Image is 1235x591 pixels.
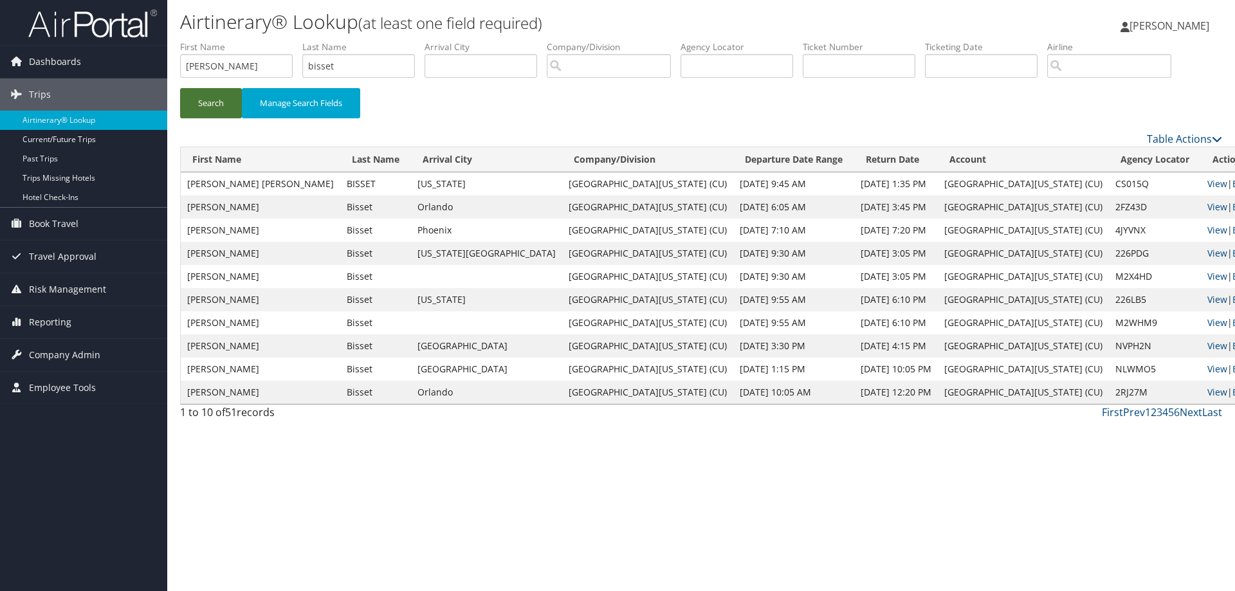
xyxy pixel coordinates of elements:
[411,195,562,219] td: Orlando
[1102,405,1123,419] a: First
[854,334,938,358] td: [DATE] 4:15 PM
[1180,405,1202,419] a: Next
[411,381,562,404] td: Orlando
[1109,381,1201,404] td: 2RJ27M
[29,78,51,111] span: Trips
[733,334,854,358] td: [DATE] 3:30 PM
[180,88,242,118] button: Search
[242,88,360,118] button: Manage Search Fields
[411,242,562,265] td: [US_STATE][GEOGRAPHIC_DATA]
[1109,288,1201,311] td: 226LB5
[562,195,733,219] td: [GEOGRAPHIC_DATA][US_STATE] (CU)
[180,8,875,35] h1: Airtinerary® Lookup
[854,147,938,172] th: Return Date: activate to sort column ascending
[562,242,733,265] td: [GEOGRAPHIC_DATA][US_STATE] (CU)
[181,288,340,311] td: [PERSON_NAME]
[181,265,340,288] td: [PERSON_NAME]
[302,41,425,53] label: Last Name
[1207,340,1227,352] a: View
[681,41,803,53] label: Agency Locator
[340,172,411,195] td: BISSET
[733,381,854,404] td: [DATE] 10:05 AM
[340,381,411,404] td: Bisset
[1047,41,1181,53] label: Airline
[29,273,106,305] span: Risk Management
[1207,224,1227,236] a: View
[733,172,854,195] td: [DATE] 9:45 AM
[181,172,340,195] td: [PERSON_NAME] [PERSON_NAME]
[411,358,562,381] td: [GEOGRAPHIC_DATA]
[854,311,938,334] td: [DATE] 6:10 PM
[562,311,733,334] td: [GEOGRAPHIC_DATA][US_STATE] (CU)
[1109,219,1201,242] td: 4JYVNX
[1157,405,1162,419] a: 3
[181,311,340,334] td: [PERSON_NAME]
[181,195,340,219] td: [PERSON_NAME]
[225,405,237,419] span: 51
[938,311,1109,334] td: [GEOGRAPHIC_DATA][US_STATE] (CU)
[854,195,938,219] td: [DATE] 3:45 PM
[1151,405,1157,419] a: 2
[181,219,340,242] td: [PERSON_NAME]
[733,288,854,311] td: [DATE] 9:55 AM
[29,208,78,240] span: Book Travel
[340,242,411,265] td: Bisset
[1162,405,1168,419] a: 4
[1207,316,1227,329] a: View
[340,311,411,334] td: Bisset
[938,242,1109,265] td: [GEOGRAPHIC_DATA][US_STATE] (CU)
[803,41,925,53] label: Ticket Number
[340,265,411,288] td: Bisset
[938,358,1109,381] td: [GEOGRAPHIC_DATA][US_STATE] (CU)
[411,147,562,172] th: Arrival City: activate to sort column ascending
[411,288,562,311] td: [US_STATE]
[1109,242,1201,265] td: 226PDG
[29,372,96,404] span: Employee Tools
[562,381,733,404] td: [GEOGRAPHIC_DATA][US_STATE] (CU)
[938,334,1109,358] td: [GEOGRAPHIC_DATA][US_STATE] (CU)
[1207,177,1227,190] a: View
[938,195,1109,219] td: [GEOGRAPHIC_DATA][US_STATE] (CU)
[340,288,411,311] td: Bisset
[562,265,733,288] td: [GEOGRAPHIC_DATA][US_STATE] (CU)
[181,242,340,265] td: [PERSON_NAME]
[1207,386,1227,398] a: View
[1109,172,1201,195] td: CS015Q
[733,219,854,242] td: [DATE] 7:10 AM
[1168,405,1174,419] a: 5
[181,381,340,404] td: [PERSON_NAME]
[28,8,157,39] img: airportal-logo.png
[854,358,938,381] td: [DATE] 10:05 PM
[181,334,340,358] td: [PERSON_NAME]
[938,265,1109,288] td: [GEOGRAPHIC_DATA][US_STATE] (CU)
[854,381,938,404] td: [DATE] 12:20 PM
[1174,405,1180,419] a: 6
[358,12,542,33] small: (at least one field required)
[1121,6,1222,45] a: [PERSON_NAME]
[854,172,938,195] td: [DATE] 1:35 PM
[340,147,411,172] th: Last Name: activate to sort column ascending
[1109,195,1201,219] td: 2FZ43D
[1109,147,1201,172] th: Agency Locator: activate to sort column ascending
[1207,293,1227,305] a: View
[1109,334,1201,358] td: NVPH2N
[938,219,1109,242] td: [GEOGRAPHIC_DATA][US_STATE] (CU)
[1109,311,1201,334] td: M2WHM9
[411,219,562,242] td: Phoenix
[938,288,1109,311] td: [GEOGRAPHIC_DATA][US_STATE] (CU)
[733,195,854,219] td: [DATE] 6:05 AM
[733,358,854,381] td: [DATE] 1:15 PM
[29,241,96,273] span: Travel Approval
[925,41,1047,53] label: Ticketing Date
[29,46,81,78] span: Dashboards
[29,306,71,338] span: Reporting
[854,265,938,288] td: [DATE] 3:05 PM
[733,147,854,172] th: Departure Date Range: activate to sort column ascending
[180,405,426,426] div: 1 to 10 of records
[181,358,340,381] td: [PERSON_NAME]
[854,288,938,311] td: [DATE] 6:10 PM
[1147,132,1222,146] a: Table Actions
[1123,405,1145,419] a: Prev
[854,219,938,242] td: [DATE] 7:20 PM
[180,41,302,53] label: First Name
